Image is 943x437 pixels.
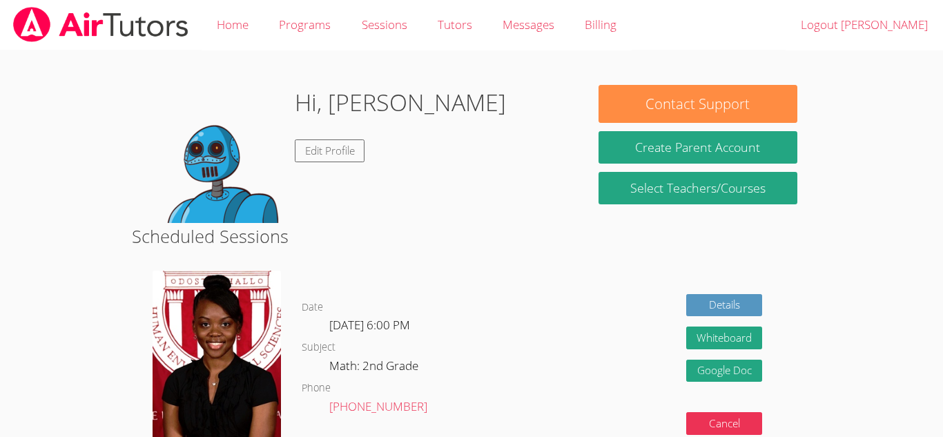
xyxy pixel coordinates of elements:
dt: Date [302,299,323,316]
h1: Hi, [PERSON_NAME] [295,85,506,120]
span: [DATE] 6:00 PM [329,317,410,333]
img: default.png [146,85,284,223]
button: Cancel [686,412,762,435]
a: Select Teachers/Courses [599,172,797,204]
span: Messages [503,17,554,32]
a: Edit Profile [295,139,365,162]
button: Create Parent Account [599,131,797,164]
img: airtutors_banner-c4298cdbf04f3fff15de1276eac7730deb9818008684d7c2e4769d2f7ddbe033.png [12,7,190,42]
dt: Subject [302,339,336,356]
a: Google Doc [686,360,762,382]
h2: Scheduled Sessions [132,223,811,249]
a: [PHONE_NUMBER] [329,398,427,414]
a: Details [686,294,762,317]
dd: Math: 2nd Grade [329,356,421,380]
dt: Phone [302,380,331,397]
button: Whiteboard [686,327,762,349]
button: Contact Support [599,85,797,123]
